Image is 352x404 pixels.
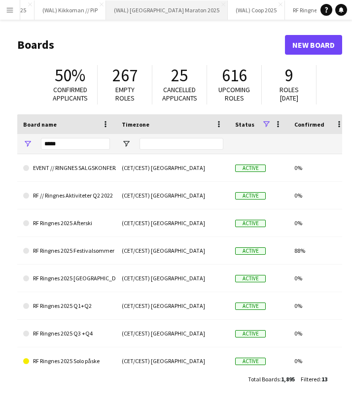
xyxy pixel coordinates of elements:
[35,0,106,20] button: (WAL) Kikkoman // PiP
[288,320,350,347] div: 0%
[301,375,320,383] span: Filtered
[235,165,266,172] span: Active
[235,247,266,255] span: Active
[288,292,350,319] div: 0%
[23,121,57,128] span: Board name
[222,65,247,86] span: 616
[235,358,266,365] span: Active
[41,138,110,150] input: Board name Filter Input
[235,330,266,337] span: Active
[235,121,254,128] span: Status
[285,65,293,86] span: 9
[228,0,285,20] button: (WAL) Coop 2025
[23,265,110,292] a: RF Ringnes 2025 [GEOGRAPHIC_DATA] on-tour
[23,320,110,347] a: RF Ringnes 2025 Q3 +Q4
[116,209,229,236] div: (CET/CEST) [GEOGRAPHIC_DATA]
[280,85,299,102] span: Roles [DATE]
[23,154,110,182] a: EVENT // RINGNES SALGSKONFERANSE
[116,182,229,209] div: (CET/CEST) [GEOGRAPHIC_DATA]
[112,65,138,86] span: 267
[288,265,350,292] div: 0%
[53,85,88,102] span: Confirmed applicants
[285,35,342,55] a: New Board
[23,292,110,320] a: RF Ringnes 2025 Q1+Q2
[235,303,266,310] span: Active
[248,370,295,389] div: :
[171,65,188,86] span: 25
[106,0,228,20] button: (WAL) [GEOGRAPHIC_DATA] Maraton 2025
[235,275,266,282] span: Active
[288,209,350,236] div: 0%
[23,139,32,148] button: Open Filter Menu
[288,347,350,374] div: 0%
[218,85,250,102] span: Upcoming roles
[301,370,327,389] div: :
[116,292,229,319] div: (CET/CEST) [GEOGRAPHIC_DATA]
[23,209,110,237] a: RF Ringnes 2025 Afterski
[248,375,280,383] span: Total Boards
[288,182,350,209] div: 0%
[116,237,229,264] div: (CET/CEST) [GEOGRAPHIC_DATA]
[116,265,229,292] div: (CET/CEST) [GEOGRAPHIC_DATA]
[23,347,110,375] a: RF Ringnes 2025 Solo påske
[115,85,135,102] span: Empty roles
[116,347,229,374] div: (CET/CEST) [GEOGRAPHIC_DATA]
[288,237,350,264] div: 88%
[55,65,85,86] span: 50%
[23,237,110,265] a: RF Ringnes 2025 Festivalsommer
[23,182,110,209] a: RF // Ringnes Aktiviteter Q2 2022
[116,154,229,181] div: (CET/CEST) [GEOGRAPHIC_DATA]
[162,85,197,102] span: Cancelled applicants
[140,138,223,150] input: Timezone Filter Input
[321,375,327,383] span: 13
[281,375,295,383] span: 1,895
[235,192,266,200] span: Active
[122,139,131,148] button: Open Filter Menu
[294,121,324,128] span: Confirmed
[235,220,266,227] span: Active
[17,37,285,52] h1: Boards
[288,154,350,181] div: 0%
[116,320,229,347] div: (CET/CEST) [GEOGRAPHIC_DATA]
[122,121,149,128] span: Timezone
